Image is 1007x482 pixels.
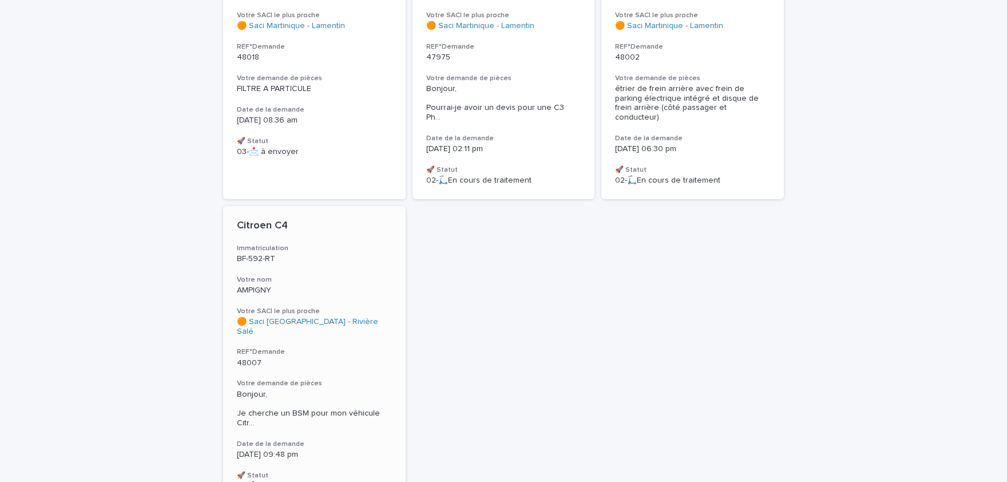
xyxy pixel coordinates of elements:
span: Bonjour, Pourrai-je avoir un devis pour une C3 Ph ... [426,84,581,123]
p: 48007 [237,358,392,368]
h3: REF°Demande [615,42,770,52]
h3: Votre SACI le plus proche [237,11,392,20]
p: 03-📩 à envoyer [237,147,392,157]
p: BF-592-RT [237,254,392,264]
p: 47975 [426,53,581,62]
p: 48002 [615,53,770,62]
h3: Votre SACI le plus proche [237,307,392,316]
h3: Votre demande de pièces [426,74,581,83]
h3: Immatriculation [237,244,392,253]
p: [DATE] 09:48 pm [237,450,392,460]
h3: Votre SACI le plus proche [426,11,581,20]
span: FILTRE A PARTICULE [237,85,311,93]
p: 02-🛴En cours de traitement [615,176,770,185]
a: 🟠 Saci Martinique - Lamentin [615,21,723,31]
h3: Date de la demande [237,105,392,114]
p: [DATE] 06:30 pm [615,144,770,154]
h3: 🚀 Statut [237,471,392,480]
h3: 🚀 Statut [426,165,581,175]
h3: 🚀 Statut [615,165,770,175]
span: étrier de frein arrière avec frein de parking électrique intégré et disque de frein arrière (côté... [615,85,761,121]
a: 🟠 Saci Martinique - Lamentin [237,21,345,31]
h3: Votre demande de pièces [615,74,770,83]
h3: Date de la demande [237,440,392,449]
p: 02-🛴En cours de traitement [426,176,581,185]
h3: 🚀 Statut [237,137,392,146]
div: Bonjour, Pourrai-je avoir un devis pour une C3 Phase II de 2011 dont l’immatriculation est BX-424... [426,84,581,123]
p: [DATE] 08:36 am [237,116,392,125]
h3: REF°Demande [426,42,581,52]
h3: Votre SACI le plus proche [615,11,770,20]
p: Citroen C4 [237,220,392,232]
a: 🟠 Saci Martinique - Lamentin [426,21,534,31]
a: 🟠 Saci [GEOGRAPHIC_DATA] - Rivière Salé [237,317,392,337]
h3: Votre nom [237,275,392,285]
p: AMPIGNY [237,286,392,295]
span: Bonjour, Je cherche un BSM pour mon véhicule Citr ... [237,390,392,428]
div: Bonjour, Je cherche un BSM pour mon véhicule Citroen C4, Diesel 150ch, 2litres, sous la référence... [237,390,392,428]
h3: Date de la demande [426,134,581,143]
p: 48018 [237,53,392,62]
h3: REF°Demande [237,347,392,357]
h3: Votre demande de pièces [237,379,392,388]
h3: Votre demande de pièces [237,74,392,83]
h3: REF°Demande [237,42,392,52]
h3: Date de la demande [615,134,770,143]
p: [DATE] 02:11 pm [426,144,581,154]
